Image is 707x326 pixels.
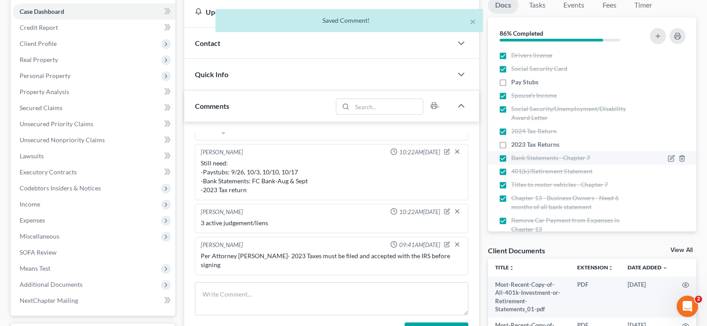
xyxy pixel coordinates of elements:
span: NextChapter Mailing [20,297,78,304]
a: Unsecured Nonpriority Claims [12,132,175,148]
span: Bank Statements - Chapter 7 [511,153,590,162]
a: Executory Contracts [12,164,175,180]
span: 401(k)/Retirement Statement [511,167,592,176]
a: Unsecured Priority Claims [12,116,175,132]
button: × [470,16,476,27]
span: Chapter 13 - Business Owners - Need 6 months of all bank statement [511,194,637,211]
i: expand_more [662,265,668,271]
div: [PERSON_NAME] [201,148,243,157]
td: [DATE] [620,276,675,318]
div: Per Attorney [PERSON_NAME]- 2023 Taxes must be filed and accepted with the IRS before signing [201,252,463,269]
a: Date Added expand_more [628,264,668,271]
a: Property Analysis [12,84,175,100]
span: Comments [195,102,229,110]
div: Updates & News [195,7,442,17]
span: 2023 Tax Returns [511,140,559,149]
span: SOFA Review [20,248,57,256]
iframe: Intercom live chat [677,296,698,317]
span: Personal Property [20,72,70,79]
span: Social Security Card [511,64,567,73]
div: Still need: -Paystubs: 9/26, 10/3, 10/10, 10/17 -Bank Statements: FC Bank-Aug & Sept -2023 Tax re... [201,159,463,194]
span: Unsecured Nonpriority Claims [20,136,105,144]
input: Search... [352,99,423,114]
a: SOFA Review [12,244,175,260]
span: Miscellaneous [20,232,59,240]
strong: 86% Completed [500,29,543,37]
span: Lawsuits [20,152,44,160]
span: Remove Car Payment from Expenses in Chapter 13 [511,216,637,234]
span: Contact [195,39,220,47]
span: Drivers license [511,51,552,60]
div: [PERSON_NAME] [201,208,243,217]
span: Property Analysis [20,88,69,95]
span: Unsecured Priority Claims [20,120,93,128]
span: 2024 Tax Return [511,127,557,136]
span: Codebtors Insiders & Notices [20,184,101,192]
div: Saved Comment! [223,16,476,25]
span: Income [20,200,40,208]
a: Lawsuits [12,148,175,164]
a: Titleunfold_more [495,264,514,271]
span: 10:22AM[DATE] [399,208,440,216]
span: Real Property [20,56,58,63]
div: [PERSON_NAME] [201,241,243,250]
span: Titles to motor vehicles - Chapter 7 [511,180,608,189]
td: PDF [570,276,620,318]
span: Pay Stubs [511,78,538,87]
span: Client Profile [20,40,57,47]
span: 10:22AM[DATE] [399,148,440,157]
a: Extensionunfold_more [577,264,613,271]
i: unfold_more [608,265,613,271]
i: unfold_more [509,265,514,271]
div: Client Documents [488,246,545,255]
td: Most-Recent-Copy-of-All-401k-Investment-or-Retirement-Statements_01-pdf [488,276,570,318]
a: Secured Claims [12,100,175,116]
span: 2 [695,296,702,303]
span: Quick Info [195,70,228,78]
span: Additional Documents [20,281,83,288]
a: Case Dashboard [12,4,175,20]
span: Means Test [20,264,50,272]
span: Social Security/Unemployment/Disability Award Letter [511,104,637,122]
div: 3 active judgement/liens [201,219,463,227]
span: Spouse's Income [511,91,557,100]
span: Case Dashboard [20,8,64,15]
span: Expenses [20,216,45,224]
span: Secured Claims [20,104,62,111]
span: Executory Contracts [20,168,77,176]
a: NextChapter Mailing [12,293,175,309]
a: View All [670,247,693,253]
span: 09:41AM[DATE] [399,241,440,249]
